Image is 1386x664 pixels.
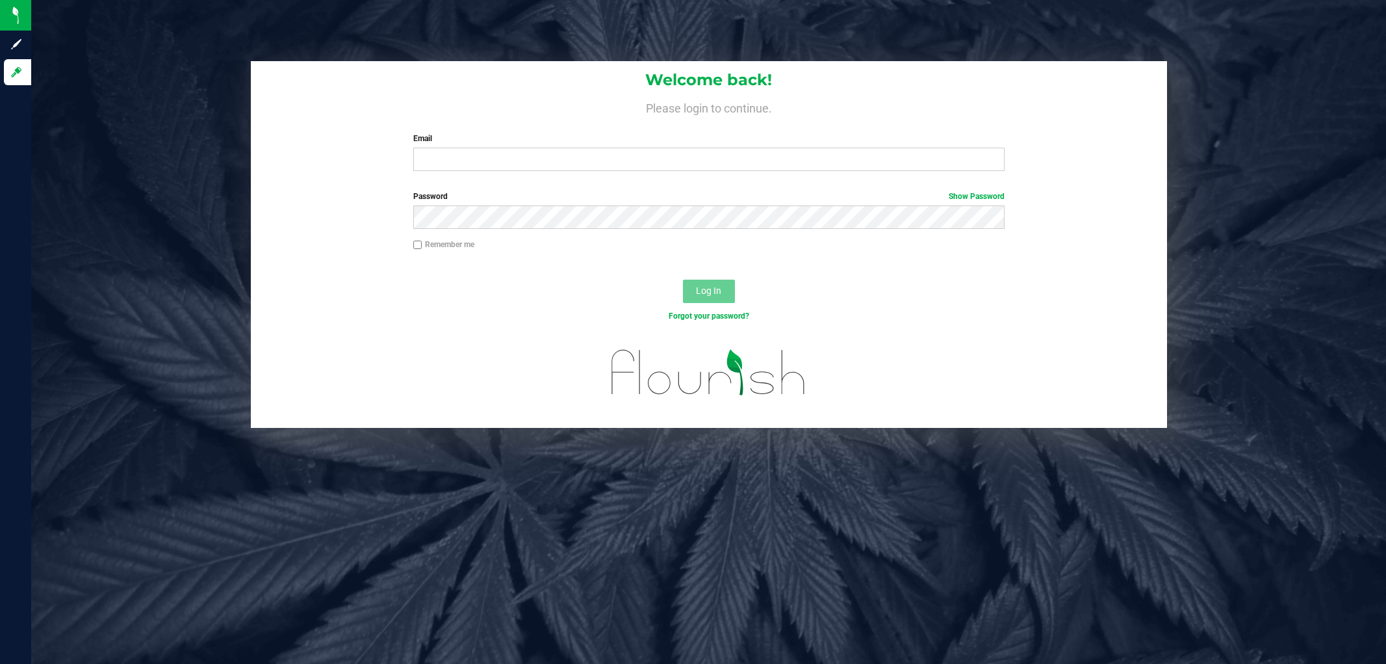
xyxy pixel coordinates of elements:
[251,99,1167,114] h4: Please login to continue.
[669,312,749,321] a: Forgot your password?
[696,286,721,296] span: Log In
[413,239,474,250] label: Remember me
[10,38,23,51] inline-svg: Sign up
[594,336,823,409] img: flourish_logo.svg
[413,133,1005,144] label: Email
[251,72,1167,88] h1: Welcome back!
[683,280,735,303] button: Log In
[413,192,448,201] span: Password
[413,241,422,250] input: Remember me
[10,66,23,79] inline-svg: Log in
[949,192,1005,201] a: Show Password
